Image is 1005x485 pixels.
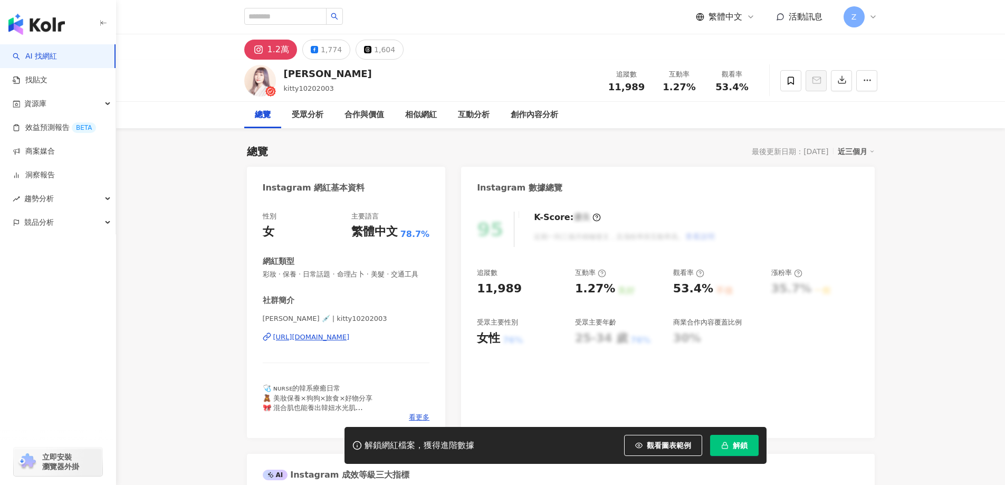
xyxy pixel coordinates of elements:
[13,170,55,180] a: 洞察報告
[263,212,276,221] div: 性別
[458,109,490,121] div: 互動分析
[575,268,606,278] div: 互動率
[263,470,288,480] div: AI
[607,69,647,80] div: 追蹤數
[838,145,875,158] div: 近三個月
[477,281,522,297] div: 11,989
[247,144,268,159] div: 總覽
[284,67,372,80] div: [PERSON_NAME]
[14,448,102,476] a: chrome extension立即安裝 瀏覽器外掛
[13,146,55,157] a: 商案媒合
[302,40,350,60] button: 1,774
[263,256,294,267] div: 網紅類型
[292,109,323,121] div: 受眾分析
[575,281,615,297] div: 1.27%
[255,109,271,121] div: 總覽
[659,69,700,80] div: 互動率
[13,51,57,62] a: searchAI 找網紅
[42,452,79,471] span: 立即安裝 瀏覽器外掛
[608,81,645,92] span: 11,989
[771,268,802,278] div: 漲粉率
[13,122,96,133] a: 效益預測報告BETA
[263,224,274,240] div: 女
[534,212,601,223] div: K-Score :
[647,441,691,450] span: 觀看圖表範例
[477,268,497,278] div: 追蹤數
[712,69,752,80] div: 觀看率
[244,65,276,97] img: KOL Avatar
[263,332,430,342] a: [URL][DOMAIN_NAME]
[331,13,338,20] span: search
[263,469,409,481] div: Instagram 成效等級三大指標
[13,195,20,203] span: rise
[273,332,350,342] div: [URL][DOMAIN_NAME]
[789,12,822,22] span: 活動訊息
[263,295,294,306] div: 社群簡介
[321,42,342,57] div: 1,774
[263,314,430,324] span: [PERSON_NAME] 💉 | kitty10202003
[851,11,857,23] span: Z
[710,435,759,456] button: 解鎖
[13,75,47,85] a: 找貼文
[715,82,748,92] span: 53.4%
[673,281,713,297] div: 53.4%
[477,318,518,327] div: 受眾主要性別
[344,109,384,121] div: 合作與價值
[673,268,704,278] div: 觀看率
[624,435,702,456] button: 觀看圖表範例
[673,318,742,327] div: 商業合作內容覆蓋比例
[405,109,437,121] div: 相似網紅
[351,224,398,240] div: 繁體中文
[263,270,430,279] span: 彩妝 · 保養 · 日常話題 · 命理占卜 · 美髮 · 交通工具
[24,92,46,116] span: 資源庫
[409,413,429,422] span: 看更多
[24,211,54,234] span: 競品分析
[267,42,289,57] div: 1.2萬
[752,147,828,156] div: 最後更新日期：[DATE]
[511,109,558,121] div: 創作內容分析
[263,384,373,421] span: 🩺 ɴᴜʀsᴇ的韓系療癒日常 🧸ྀི 美妝保養×狗狗×旅食×好物分享 🎀༘ 混合肌也能養出韓妞水光肌 ✨ Reels 開箱真心愛用品 👇
[477,182,562,194] div: Instagram 數據總覽
[709,11,742,23] span: 繁體中文
[477,330,500,347] div: 女性
[244,40,297,60] button: 1.2萬
[575,318,616,327] div: 受眾主要年齡
[8,14,65,35] img: logo
[374,42,395,57] div: 1,604
[24,187,54,211] span: 趨勢分析
[284,84,334,92] span: kitty10202003
[263,182,365,194] div: Instagram 網紅基本資料
[356,40,404,60] button: 1,604
[733,441,748,450] span: 解鎖
[365,440,474,451] div: 解鎖網紅檔案，獲得進階數據
[17,453,37,470] img: chrome extension
[400,229,430,240] span: 78.7%
[351,212,379,221] div: 主要語言
[663,82,695,92] span: 1.27%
